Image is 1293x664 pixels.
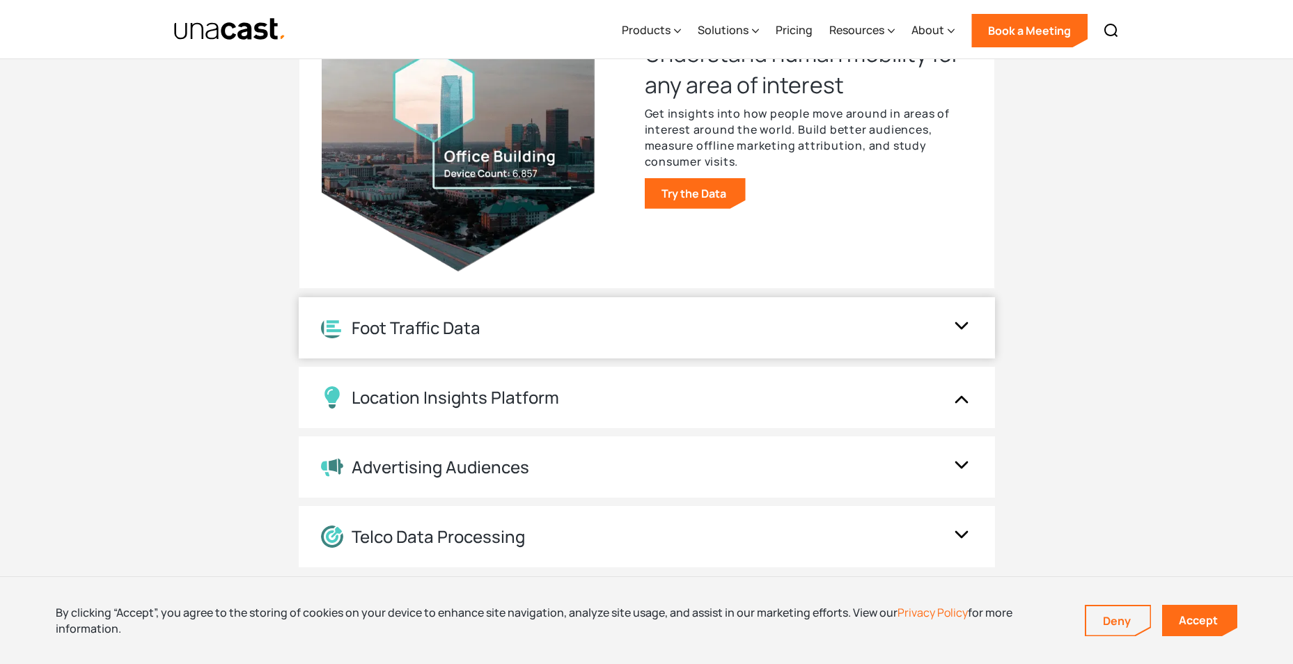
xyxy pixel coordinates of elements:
img: Advertising Audiences icon [321,457,343,477]
div: Advertising Audiences [352,457,529,477]
a: Book a Meeting [971,14,1088,47]
div: Location Insights Platform [352,388,559,408]
img: Location Analytics icon [321,317,343,339]
div: Telco Data Processing [352,527,525,547]
div: Resources [829,2,895,59]
div: Solutions [698,22,749,38]
div: Solutions [698,2,759,59]
img: Location Insights Platform icon [321,386,343,409]
div: Foot Traffic Data [352,318,480,338]
div: About [911,2,955,59]
p: Get insights into how people move around in areas of interest around the world. Build better audi... [645,106,972,170]
a: Privacy Policy [898,605,968,620]
img: Location Data Processing icon [321,525,343,548]
div: Products [622,2,681,59]
div: Resources [829,22,884,38]
div: By clicking “Accept”, you agree to the storing of cookies on your device to enhance site navigati... [56,605,1064,636]
img: Unacast text logo [173,17,287,42]
a: home [173,17,287,42]
a: Try the Data [645,178,746,209]
a: Pricing [776,2,813,59]
h3: Understand human mobility for any area of interest [645,38,972,100]
img: Search icon [1103,22,1120,39]
a: Accept [1162,605,1237,636]
a: Deny [1086,606,1150,635]
div: Products [622,22,671,38]
div: About [911,22,944,38]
